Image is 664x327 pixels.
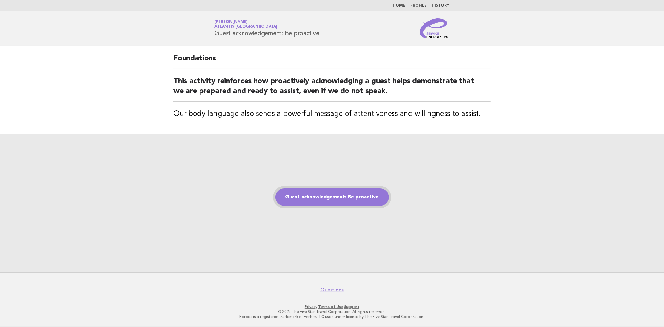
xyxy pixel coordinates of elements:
a: Support [344,305,359,309]
p: · · [142,304,523,309]
h1: Guest acknowledgement: Be proactive [215,20,319,36]
a: Terms of Use [318,305,343,309]
h2: Foundations [173,54,491,69]
p: © 2025 The Five Star Travel Corporation. All rights reserved. [142,309,523,314]
a: Questions [320,287,344,293]
p: Forbes is a registered trademark of Forbes LLC used under license by The Five Star Travel Corpora... [142,314,523,319]
h3: Our body language also sends a powerful message of attentiveness and willingness to assist. [173,109,491,119]
span: Atlantis [GEOGRAPHIC_DATA] [215,25,278,29]
img: Service Energizers [420,18,450,38]
a: Guest acknowledgement: Be proactive [275,188,389,206]
a: History [432,4,450,7]
a: [PERSON_NAME]Atlantis [GEOGRAPHIC_DATA] [215,20,278,29]
a: Home [393,4,406,7]
h2: This activity reinforces how proactively acknowledging a guest helps demonstrate that we are prep... [173,76,491,102]
a: Privacy [305,305,317,309]
a: Profile [411,4,427,7]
